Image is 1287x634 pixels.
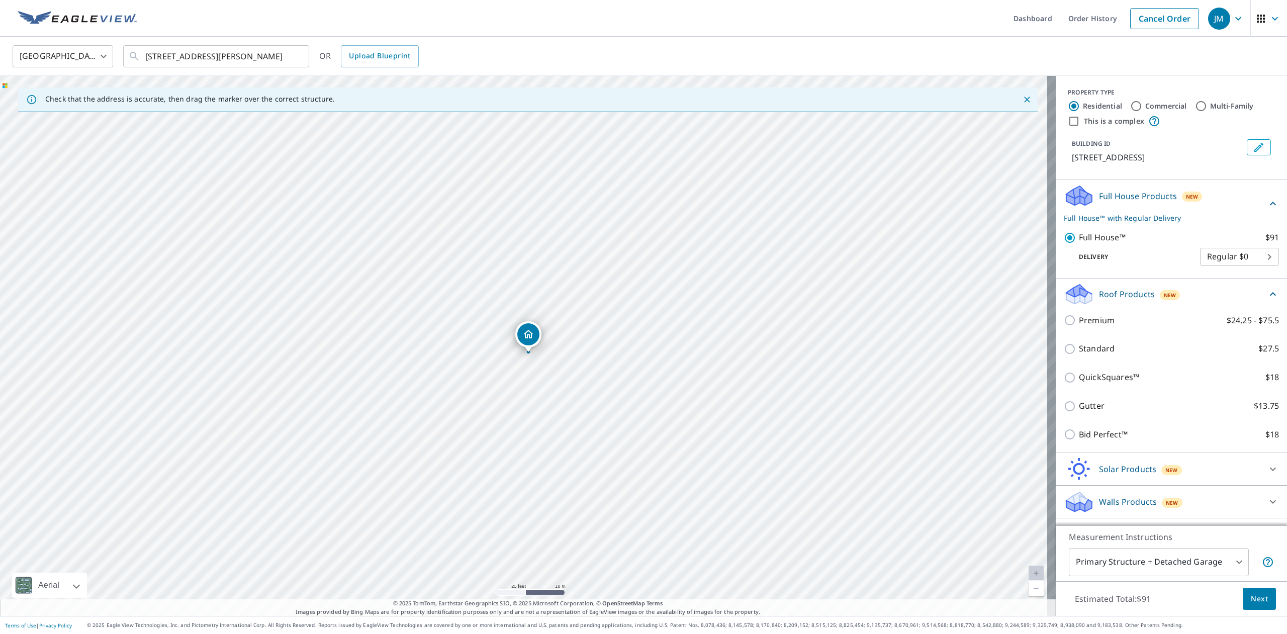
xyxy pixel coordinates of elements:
a: Privacy Policy [39,622,72,629]
div: Aerial [35,573,62,598]
label: Multi-Family [1210,101,1254,111]
div: Regular $0 [1200,243,1279,271]
span: Your report will include the primary structure and a detached garage if one exists. [1262,556,1274,568]
p: Roof Products [1099,288,1155,300]
div: Primary Structure + Detached Garage [1069,548,1249,576]
p: Gutter [1079,400,1105,412]
div: Roof ProductsNew [1064,283,1279,306]
span: New [1186,193,1199,201]
div: OR [319,45,419,67]
p: $18 [1265,371,1279,384]
a: Terms [647,599,663,607]
button: Edit building 1 [1247,139,1271,155]
div: Walls ProductsNew [1064,490,1279,514]
a: Current Level 20, Zoom In Disabled [1029,566,1044,581]
span: Upload Blueprint [349,50,410,62]
a: OpenStreetMap [602,599,645,607]
p: Full House Products [1099,190,1177,202]
p: $18 [1265,428,1279,441]
p: Premium [1079,314,1115,327]
span: © 2025 TomTom, Earthstar Geographics SIO, © 2025 Microsoft Corporation, © [393,599,663,608]
p: BUILDING ID [1072,139,1111,148]
span: New [1165,466,1178,474]
span: Next [1251,593,1268,605]
p: $91 [1265,231,1279,244]
div: PROPERTY TYPE [1068,88,1275,97]
a: Current Level 20, Zoom Out [1029,581,1044,596]
p: $13.75 [1254,400,1279,412]
img: EV Logo [18,11,137,26]
input: Search by address or latitude-longitude [145,42,289,70]
p: $27.5 [1258,342,1279,355]
a: Terms of Use [5,622,36,629]
div: Dropped pin, building 1, Residential property, 4718 Fountainhead Dr Houston, TX 77066 [515,321,541,352]
div: Solar ProductsNew [1064,457,1279,481]
div: JM [1208,8,1230,30]
p: Standard [1079,342,1115,355]
p: Full House™ [1079,231,1126,244]
p: © 2025 Eagle View Technologies, Inc. and Pictometry International Corp. All Rights Reserved. Repo... [87,621,1282,629]
a: Cancel Order [1130,8,1199,29]
p: Solar Products [1099,463,1156,475]
p: Bid Perfect™ [1079,428,1128,441]
p: [STREET_ADDRESS] [1072,151,1243,163]
span: New [1164,291,1176,299]
div: Aerial [12,573,87,598]
label: Commercial [1145,101,1187,111]
p: Delivery [1064,252,1200,261]
span: New [1166,499,1178,507]
label: This is a complex [1084,116,1144,126]
label: Residential [1083,101,1122,111]
div: Full House ProductsNewFull House™ with Regular Delivery [1064,184,1279,223]
p: Estimated Total: $91 [1067,588,1159,610]
p: | [5,622,72,628]
p: Full House™ with Regular Delivery [1064,213,1267,223]
p: QuickSquares™ [1079,371,1139,384]
p: Walls Products [1099,496,1157,508]
p: $24.25 - $75.5 [1227,314,1279,327]
p: Measurement Instructions [1069,531,1274,543]
button: Next [1243,588,1276,610]
p: Check that the address is accurate, then drag the marker over the correct structure. [45,95,335,104]
button: Close [1021,93,1034,106]
div: [GEOGRAPHIC_DATA] [13,42,113,70]
a: Upload Blueprint [341,45,418,67]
